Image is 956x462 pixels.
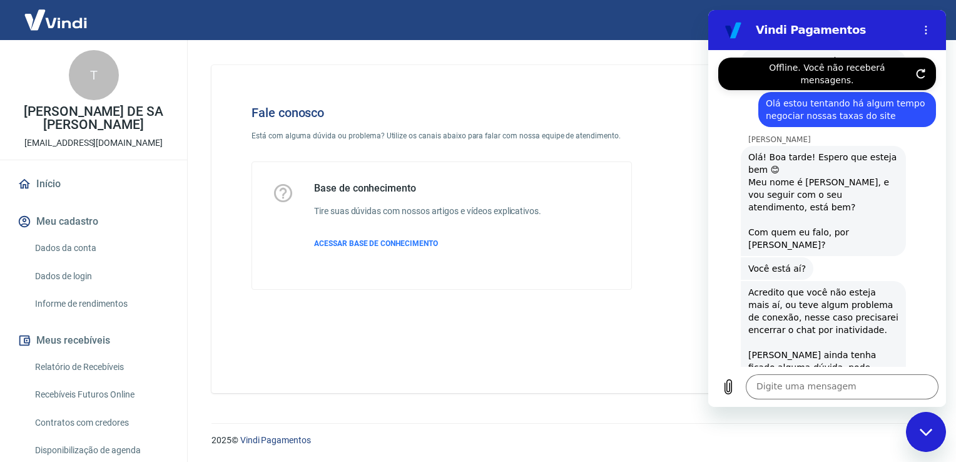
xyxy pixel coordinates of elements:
button: Meu cadastro [15,208,172,235]
p: 2025 © [211,434,926,447]
a: Relatório de Recebíveis [30,354,172,380]
p: [PERSON_NAME] DE SA [PERSON_NAME] [10,105,177,131]
a: Contratos com credores [30,410,172,436]
p: [EMAIL_ADDRESS][DOMAIN_NAME] [24,136,163,150]
iframe: Janela de mensagens [708,10,946,407]
a: Início [15,170,172,198]
h6: Tire suas dúvidas com nossos artigos e vídeos explicativos. [314,205,541,218]
button: Sair [896,9,941,32]
h4: Fale conosco [252,105,632,120]
img: Fale conosco [684,85,874,252]
span: ACESSAR BASE DE CONHECIMENTO [314,239,438,248]
p: Está com alguma dúvida ou problema? Utilize os canais abaixo para falar com nossa equipe de atend... [252,130,632,141]
a: Dados da conta [30,235,172,261]
a: Informe de rendimentos [30,291,172,317]
div: Acredito que você não esteja mais aí, ou teve algum problema de conexão, nesse caso precisarei en... [40,276,190,439]
iframe: Botão para abrir a janela de mensagens, conversa em andamento [906,412,946,452]
button: Meus recebíveis [15,327,172,354]
img: Vindi [15,1,96,39]
h5: Base de conhecimento [314,182,541,195]
button: Carregar arquivo [8,364,33,389]
div: T [69,50,119,100]
a: Recebíveis Futuros Online [30,382,172,408]
a: ACESSAR BASE DE CONHECIMENTO [314,238,541,249]
a: Vindi Pagamentos [240,435,311,445]
a: Dados de login [30,264,172,289]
